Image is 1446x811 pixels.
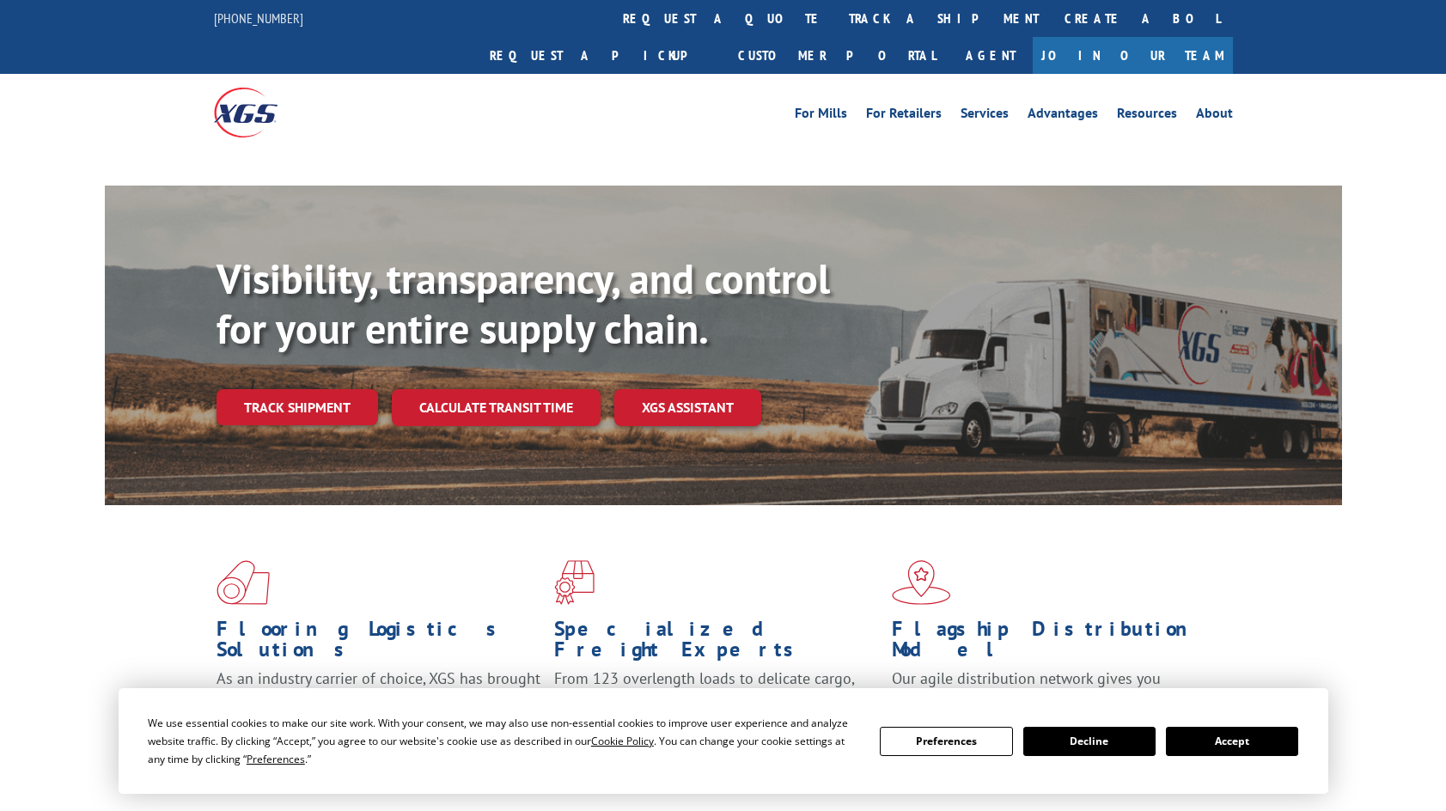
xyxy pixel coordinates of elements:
[892,619,1217,668] h1: Flagship Distribution Model
[614,389,761,426] a: XGS ASSISTANT
[892,668,1208,709] span: Our agile distribution network gives you nationwide inventory management on demand.
[148,714,859,768] div: We use essential cookies to make our site work. With your consent, we may also use non-essential ...
[1196,107,1233,125] a: About
[214,9,303,27] a: [PHONE_NUMBER]
[880,727,1012,756] button: Preferences
[949,37,1033,74] a: Agent
[1028,107,1098,125] a: Advantages
[866,107,942,125] a: For Retailers
[961,107,1009,125] a: Services
[554,560,595,605] img: xgs-icon-focused-on-flooring-red
[554,619,879,668] h1: Specialized Freight Experts
[892,560,951,605] img: xgs-icon-flagship-distribution-model-red
[217,668,540,729] span: As an industry carrier of choice, XGS has brought innovation and dedication to flooring logistics...
[1023,727,1156,756] button: Decline
[1033,37,1233,74] a: Join Our Team
[217,619,541,668] h1: Flooring Logistics Solutions
[217,252,830,355] b: Visibility, transparency, and control for your entire supply chain.
[217,560,270,605] img: xgs-icon-total-supply-chain-intelligence-red
[477,37,725,74] a: Request a pickup
[554,668,879,745] p: From 123 overlength loads to delicate cargo, our experienced staff knows the best way to move you...
[725,37,949,74] a: Customer Portal
[795,107,847,125] a: For Mills
[1166,727,1298,756] button: Accept
[392,389,601,426] a: Calculate transit time
[247,752,305,766] span: Preferences
[1117,107,1177,125] a: Resources
[119,688,1328,794] div: Cookie Consent Prompt
[591,734,654,748] span: Cookie Policy
[217,389,378,425] a: Track shipment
